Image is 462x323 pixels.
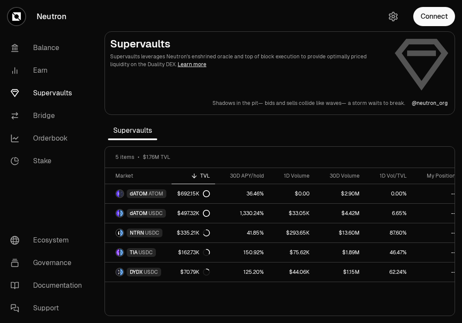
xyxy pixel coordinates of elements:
[172,223,215,242] a: $335.21K
[412,100,448,107] a: @neutron_org
[365,204,412,223] a: 6.65%
[370,172,407,179] div: 1D Vol/TVL
[212,100,405,107] a: Shadows in the pit—bids and sells collide like waves—a storm waits to break.
[143,154,170,161] span: $1.76M TVL
[138,249,153,256] span: USDC
[269,223,315,242] a: $293.65K
[120,210,123,217] img: USDC Logo
[178,249,210,256] div: $162.73K
[115,172,166,179] div: Market
[212,100,263,107] p: Shadows in the pit—
[130,210,148,217] span: dATOM
[110,37,387,51] h2: Supervaults
[105,204,172,223] a: dATOM LogoUSDC LogodATOMUSDC
[145,229,159,236] span: USDC
[115,154,134,161] span: 5 items
[320,172,360,179] div: 30D Volume
[215,204,269,223] a: 1,330.24%
[315,184,365,203] a: $2.90M
[148,210,163,217] span: USDC
[172,184,215,203] a: $692.15K
[269,184,315,203] a: $0.00
[269,204,315,223] a: $33.05K
[348,100,405,107] p: a storm waits to break.
[417,172,455,179] div: My Position
[105,223,172,242] a: NTRN LogoUSDC LogoNTRNUSDC
[177,229,210,236] div: $335.21K
[177,210,210,217] div: $497.32K
[120,269,123,276] img: USDC Logo
[116,190,119,197] img: dATOM Logo
[130,190,148,197] span: dATOM
[315,204,365,223] a: $4.42M
[178,61,206,68] a: Learn more
[172,243,215,262] a: $162.73K
[412,100,448,107] p: @ neutron_org
[315,223,365,242] a: $13.60M
[144,269,158,276] span: USDC
[274,172,310,179] div: 1D Volume
[215,184,269,203] a: 36.46%
[215,223,269,242] a: 41.85%
[3,252,94,274] a: Governance
[105,243,172,262] a: TIA LogoUSDC LogoTIAUSDC
[120,229,123,236] img: USDC Logo
[365,262,412,282] a: 62.24%
[148,190,163,197] span: ATOM
[315,262,365,282] a: $1.15M
[177,172,210,179] div: TVL
[116,269,119,276] img: DYDX Logo
[365,223,412,242] a: 87.60%
[116,249,119,256] img: TIA Logo
[105,262,172,282] a: DYDX LogoUSDC LogoDYDXUSDC
[3,127,94,150] a: Orderbook
[365,184,412,203] a: 0.00%
[215,243,269,262] a: 150.92%
[3,59,94,82] a: Earn
[265,100,346,107] p: bids and sells collide like waves—
[108,122,157,139] span: Supervaults
[3,297,94,320] a: Support
[116,229,119,236] img: NTRN Logo
[3,82,94,104] a: Supervaults
[130,269,143,276] span: DYDX
[315,243,365,262] a: $1.89M
[3,37,94,59] a: Balance
[269,243,315,262] a: $75.62K
[3,274,94,297] a: Documentation
[365,243,412,262] a: 46.47%
[172,262,215,282] a: $70.79K
[116,210,119,217] img: dATOM Logo
[180,269,210,276] div: $70.79K
[120,190,123,197] img: ATOM Logo
[172,204,215,223] a: $497.32K
[215,262,269,282] a: 125.20%
[105,184,172,203] a: dATOM LogoATOM LogodATOMATOM
[3,229,94,252] a: Ecosystem
[120,249,123,256] img: USDC Logo
[3,150,94,172] a: Stake
[269,262,315,282] a: $44.06K
[413,7,455,26] button: Connect
[130,229,144,236] span: NTRN
[177,190,210,197] div: $692.15K
[130,249,138,256] span: TIA
[3,104,94,127] a: Bridge
[220,172,264,179] div: 30D APY/hold
[110,53,387,68] p: Supervaults leverages Neutron's enshrined oracle and top of block execution to provide optimally ...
